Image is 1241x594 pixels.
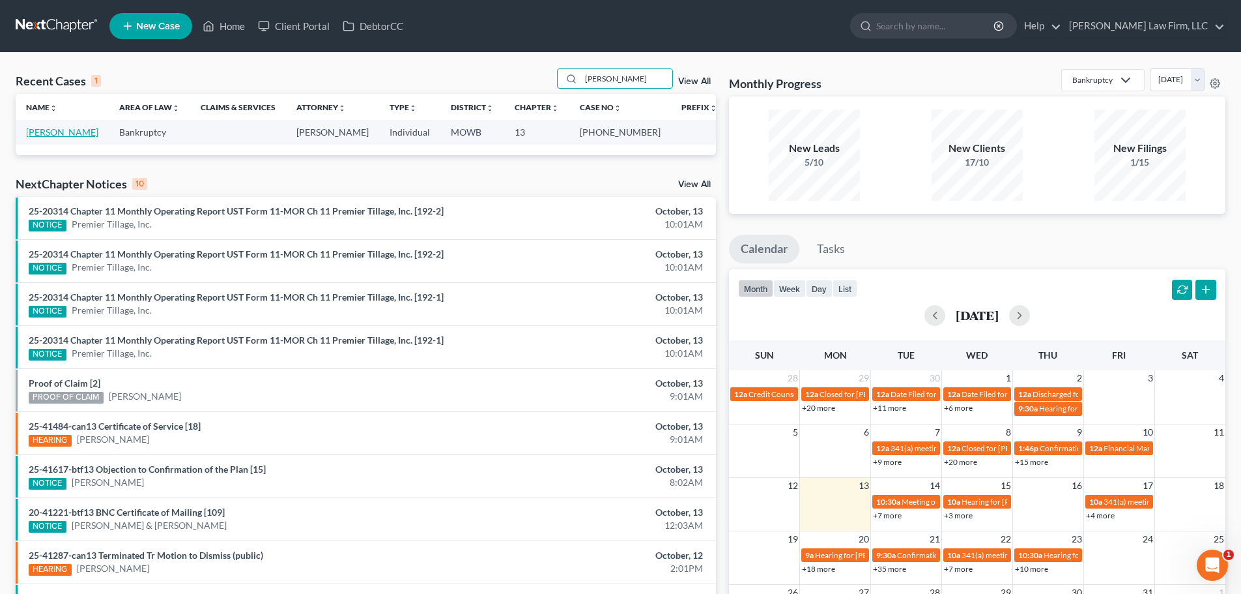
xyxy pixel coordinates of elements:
button: month [738,280,773,297]
a: +18 more [802,564,835,574]
span: 10:30a [876,497,900,507]
button: week [773,280,806,297]
div: HEARING [29,564,72,576]
td: MOWB [440,120,504,144]
span: Closed for [PERSON_NAME], Demetrielannett [962,443,1119,453]
a: +7 more [873,511,902,520]
span: 20 [857,531,870,547]
span: Date Filed for [PERSON_NAME] [891,389,999,399]
span: 30 [928,370,941,386]
span: Meeting of Creditors for [PERSON_NAME] [902,497,1046,507]
span: 341(a) meeting for [PERSON_NAME] & [PERSON_NAME] [962,550,1156,560]
a: +20 more [802,403,835,413]
a: [PERSON_NAME] Law Firm, LLC [1063,14,1225,38]
a: Chapterunfold_more [515,102,559,112]
a: 25-20314 Chapter 11 Monthly Operating Report UST Form 11-MOR Ch 11 Premier Tillage, Inc. [192-1] [29,334,444,346]
span: Hearing for 1 Big Red, LLC [1044,550,1132,560]
div: NOTICE [29,478,66,490]
div: 12:03AM [487,519,703,532]
span: Wed [966,349,988,361]
div: 10:01AM [487,261,703,274]
a: +6 more [944,403,973,413]
div: New Leads [769,141,860,156]
span: 9:30a [876,550,896,560]
span: 17 [1141,478,1154,494]
span: Closed for [PERSON_NAME] & [PERSON_NAME] [820,389,986,399]
span: 10a [947,497,960,507]
span: 12a [1089,443,1102,453]
div: New Clients [932,141,1023,156]
span: 29 [857,370,870,386]
a: [PERSON_NAME] [26,126,98,138]
a: +7 more [944,564,973,574]
div: October, 13 [487,463,703,476]
span: Thu [1038,349,1057,361]
div: 8:02AM [487,476,703,489]
span: 12a [876,443,889,453]
span: 5 [792,424,799,440]
div: October, 13 [487,334,703,347]
a: Nameunfold_more [26,102,57,112]
span: 21 [928,531,941,547]
span: 1:46p [1018,443,1038,453]
div: October, 13 [487,291,703,304]
div: October, 12 [487,549,703,562]
span: 6 [863,424,870,440]
span: Confirmation hearing for [PERSON_NAME] [897,550,1045,560]
a: [PERSON_NAME] [72,476,144,489]
i: unfold_more [551,104,559,112]
span: 12a [947,443,960,453]
span: 341(a) meeting for Bar K Holdings, LLC [1104,497,1235,507]
a: Case Nounfold_more [580,102,621,112]
a: Client Portal [251,14,336,38]
a: Area of Lawunfold_more [119,102,180,112]
span: 15 [999,478,1012,494]
a: DebtorCC [336,14,410,38]
a: Home [196,14,251,38]
div: 9:01AM [487,390,703,403]
span: 11 [1212,424,1225,440]
span: 12a [876,389,889,399]
a: [PERSON_NAME] [77,562,149,575]
div: October, 13 [487,377,703,390]
span: 9 [1076,424,1083,440]
div: October, 13 [487,205,703,218]
span: 14 [928,478,941,494]
a: +3 more [944,511,973,520]
a: +4 more [1086,511,1115,520]
i: unfold_more [486,104,494,112]
span: 12 [786,478,799,494]
a: Help [1018,14,1061,38]
i: unfold_more [172,104,180,112]
span: 9a [805,550,814,560]
a: View All [678,180,711,189]
h3: Monthly Progress [729,76,821,91]
td: [PERSON_NAME] [286,120,379,144]
div: NOTICE [29,220,66,231]
div: 5/10 [769,156,860,169]
th: Claims & Services [190,94,286,120]
div: NOTICE [29,521,66,533]
input: Search by name... [876,14,995,38]
span: New Case [136,22,180,31]
span: 3 [1147,370,1154,386]
span: 18 [1212,478,1225,494]
span: 19 [786,531,799,547]
iframe: Intercom live chat [1197,550,1228,581]
a: View All [678,77,711,86]
a: 25-41484-can13 Certificate of Service [18] [29,421,201,432]
div: NextChapter Notices [16,176,147,192]
div: 10:01AM [487,304,703,317]
span: 10 [1141,424,1154,440]
span: 2 [1076,370,1083,386]
span: 12a [947,389,960,399]
a: Proof of Claim [2] [29,378,100,389]
i: unfold_more [409,104,417,112]
div: October, 13 [487,248,703,261]
span: Hearing for [PERSON_NAME] [962,497,1063,507]
span: 25 [1212,531,1225,547]
span: Hearing for [PERSON_NAME] [1039,404,1141,413]
i: unfold_more [614,104,621,112]
a: Districtunfold_more [451,102,494,112]
div: PROOF OF CLAIM [29,392,104,404]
